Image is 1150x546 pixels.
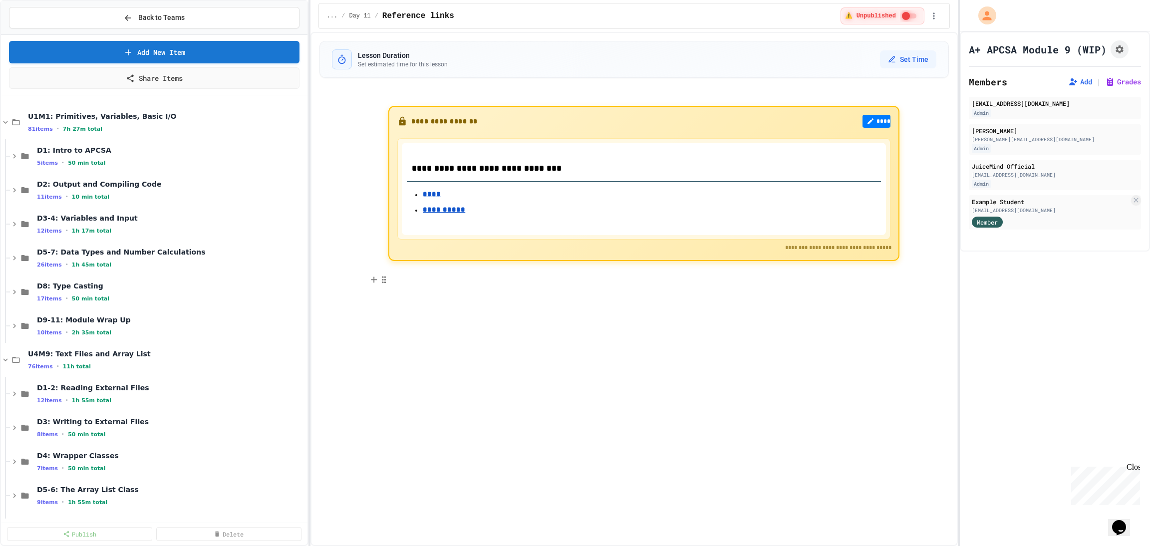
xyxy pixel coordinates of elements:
[972,197,1129,206] div: Example Student
[37,214,305,223] span: D3-4: Variables and Input
[37,329,62,336] span: 10 items
[972,144,991,153] div: Admin
[72,397,111,404] span: 1h 55m total
[358,50,448,60] h3: Lesson Duration
[9,41,299,63] a: Add New Item
[72,194,109,200] span: 10 min total
[37,194,62,200] span: 11 items
[382,10,454,22] span: Reference links
[972,162,1138,171] div: JuiceMind Official
[972,99,1138,108] div: [EMAIL_ADDRESS][DOMAIN_NAME]
[68,465,105,472] span: 50 min total
[1096,76,1101,88] span: |
[1111,40,1129,58] button: Assignment Settings
[28,126,53,132] span: 81 items
[841,7,924,24] div: ⚠️ Students cannot see this content! Click the toggle to publish it and make it visible to your c...
[972,171,1138,179] div: [EMAIL_ADDRESS][DOMAIN_NAME]
[880,50,936,68] button: Set Time
[845,12,895,20] span: ⚠️ Unpublished
[57,125,59,133] span: •
[37,417,305,426] span: D3: Writing to External Files
[37,451,305,460] span: D4: Wrapper Classes
[9,67,299,89] a: Share Items
[62,464,64,472] span: •
[969,75,1007,89] h2: Members
[68,431,105,438] span: 50 min total
[37,499,58,506] span: 9 items
[37,397,62,404] span: 12 items
[37,383,305,392] span: D1-2: Reading External Files
[977,218,998,227] span: Member
[349,12,370,20] span: Day 11
[62,159,64,167] span: •
[341,12,345,20] span: /
[68,499,107,506] span: 1h 55m total
[37,295,62,302] span: 17 items
[28,349,305,358] span: U4M9: Text Files and Array List
[37,146,305,155] span: D1: Intro to APCSA
[37,180,305,189] span: D2: Output and Compiling Code
[1068,77,1092,87] button: Add
[972,109,991,117] div: Admin
[57,362,59,370] span: •
[66,328,68,336] span: •
[72,295,109,302] span: 50 min total
[66,294,68,302] span: •
[37,160,58,166] span: 5 items
[37,248,305,257] span: D5-7: Data Types and Number Calculations
[66,193,68,201] span: •
[968,4,999,27] div: My Account
[358,60,448,68] p: Set estimated time for this lesson
[37,431,58,438] span: 8 items
[37,465,58,472] span: 7 items
[156,527,301,541] a: Delete
[72,262,111,268] span: 1h 45m total
[28,363,53,370] span: 76 items
[327,12,338,20] span: ...
[66,261,68,269] span: •
[37,228,62,234] span: 12 items
[7,527,152,541] a: Publish
[969,42,1107,56] h1: A+ APCSA Module 9 (WIP)
[72,228,111,234] span: 1h 17m total
[375,12,378,20] span: /
[972,207,1129,214] div: [EMAIL_ADDRESS][DOMAIN_NAME]
[62,498,64,506] span: •
[66,396,68,404] span: •
[972,126,1138,135] div: [PERSON_NAME]
[66,227,68,235] span: •
[1105,77,1141,87] button: Grades
[4,4,69,63] div: Chat with us now!Close
[972,180,991,188] div: Admin
[972,136,1138,143] div: [PERSON_NAME][EMAIL_ADDRESS][DOMAIN_NAME]
[37,262,62,268] span: 26 items
[1108,506,1140,536] iframe: chat widget
[9,7,299,28] button: Back to Teams
[37,485,305,494] span: D5-6: The Array List Class
[1067,463,1140,505] iframe: chat widget
[63,363,91,370] span: 11h total
[138,12,185,23] span: Back to Teams
[37,315,305,324] span: D9-11: Module Wrap Up
[28,112,305,121] span: U1M1: Primitives, Variables, Basic I/O
[62,430,64,438] span: •
[37,281,305,290] span: D8: Type Casting
[63,126,102,132] span: 7h 27m total
[68,160,105,166] span: 50 min total
[72,329,111,336] span: 2h 35m total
